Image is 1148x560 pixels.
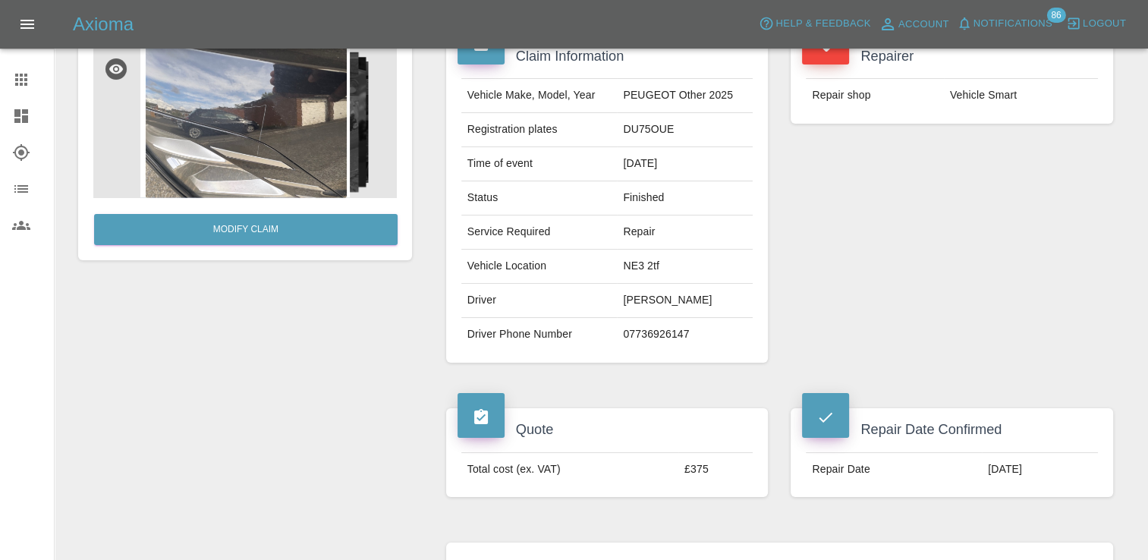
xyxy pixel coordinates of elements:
[461,284,618,318] td: Driver
[617,79,753,113] td: PEUGEOT Other 2025
[617,147,753,181] td: [DATE]
[973,15,1052,33] span: Notifications
[1083,15,1126,33] span: Logout
[953,12,1056,36] button: Notifications
[461,452,678,486] td: Total cost (ex. VAT)
[802,420,1102,440] h4: Repair Date Confirmed
[617,216,753,250] td: Repair
[461,250,618,284] td: Vehicle Location
[802,46,1102,67] h4: Repairer
[1046,8,1065,23] span: 86
[775,15,870,33] span: Help & Feedback
[461,181,618,216] td: Status
[678,452,753,486] td: £375
[94,214,398,245] a: Modify Claim
[755,12,874,36] button: Help & Feedback
[461,113,618,147] td: Registration plates
[461,79,618,113] td: Vehicle Make, Model, Year
[806,79,943,112] td: Repair shop
[461,318,618,351] td: Driver Phone Number
[461,216,618,250] td: Service Required
[617,113,753,147] td: DU75OUE
[1062,12,1130,36] button: Logout
[944,79,1098,112] td: Vehicle Smart
[898,16,949,33] span: Account
[617,318,753,351] td: 07736926147
[806,452,982,486] td: Repair Date
[458,46,757,67] h4: Claim Information
[458,420,757,440] h4: Quote
[617,250,753,284] td: NE3 2tf
[617,284,753,318] td: [PERSON_NAME]
[9,6,46,42] button: Open drawer
[93,46,397,198] img: a67a1a2c-26db-45d4-be68-3a0d79a5297c
[617,181,753,216] td: Finished
[73,12,134,36] h5: Axioma
[982,452,1098,486] td: [DATE]
[461,147,618,181] td: Time of event
[875,12,953,36] a: Account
